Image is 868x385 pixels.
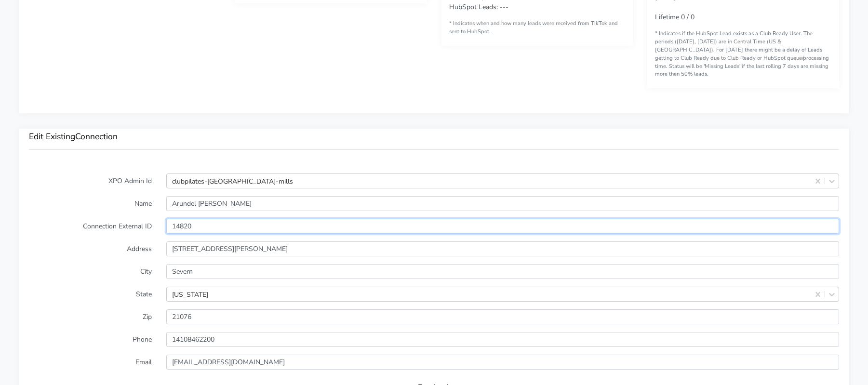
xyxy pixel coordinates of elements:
[166,332,839,347] input: Enter phone ...
[449,2,508,12] span: HubSpot Leads: ---
[655,13,694,22] span: Lifetime 0 / 0
[22,355,159,370] label: Email
[172,176,293,186] div: clubpilates-[GEOGRAPHIC_DATA]-mills
[22,309,159,324] label: Zip
[166,241,839,256] input: Enter Address ..
[655,30,829,78] span: * Indicates if the HubSpot Lead exists as a Club Ready User. The periods ([DATE], [DATE]) are in ...
[22,264,159,279] label: City
[166,264,839,279] input: Enter the City ..
[22,332,159,347] label: Phone
[22,241,159,256] label: Address
[166,309,839,324] input: Enter Zip ..
[172,289,208,299] div: [US_STATE]
[166,355,839,370] input: Enter Email ...
[449,20,618,35] span: * Indicates when and how many leads were received from TikTok and sent to HubSpot.
[166,196,839,211] input: Enter Name ...
[29,132,839,142] h3: Edit Existing Connection
[22,287,159,302] label: State
[166,219,839,234] input: Enter the external ID ..
[22,219,159,234] label: Connection External ID
[22,196,159,211] label: Name
[22,173,159,188] label: XPO Admin Id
